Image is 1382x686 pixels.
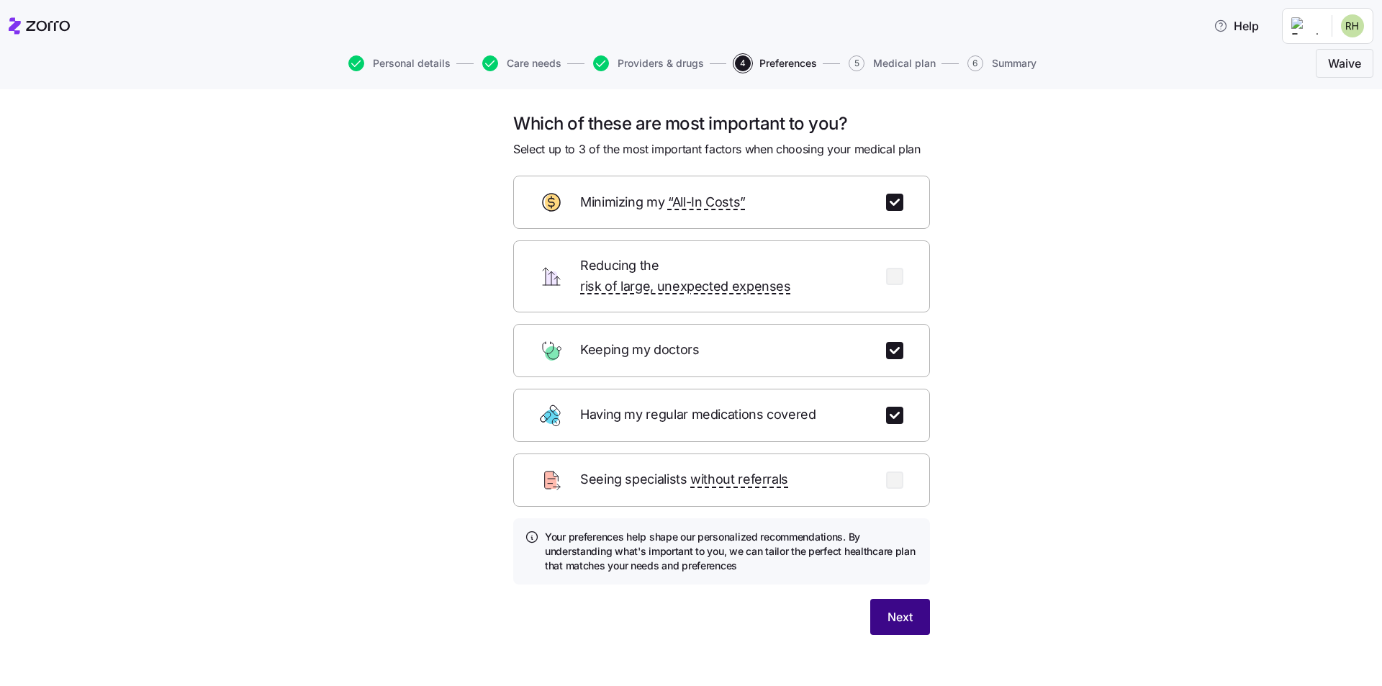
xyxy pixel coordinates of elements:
[690,469,788,490] span: without referrals
[507,58,561,68] span: Care needs
[580,192,746,213] span: Minimizing my
[513,112,930,135] h1: Which of these are most important to you?
[870,599,930,635] button: Next
[1214,17,1259,35] span: Help
[1328,55,1361,72] span: Waive
[849,55,936,71] button: 5Medical plan
[580,405,819,425] span: Having my regular medications covered
[345,55,451,71] a: Personal details
[373,58,451,68] span: Personal details
[735,55,751,71] span: 4
[348,55,451,71] button: Personal details
[992,58,1036,68] span: Summary
[580,276,791,297] span: risk of large, unexpected expenses
[593,55,704,71] button: Providers & drugs
[1316,49,1373,78] button: Waive
[482,55,561,71] button: Care needs
[967,55,983,71] span: 6
[580,256,869,297] span: Reducing the
[732,55,817,71] a: 4Preferences
[580,340,703,361] span: Keeping my doctors
[590,55,704,71] a: Providers & drugs
[479,55,561,71] a: Care needs
[967,55,1036,71] button: 6Summary
[580,469,788,490] span: Seeing specialists
[668,192,746,213] span: “All-In Costs”
[1202,12,1270,40] button: Help
[759,58,817,68] span: Preferences
[735,55,817,71] button: 4Preferences
[873,58,936,68] span: Medical plan
[513,140,921,158] span: Select up to 3 of the most important factors when choosing your medical plan
[1291,17,1320,35] img: Employer logo
[849,55,864,71] span: 5
[1341,14,1364,37] img: 9866fcb425cea38f43e255766a713f7f
[545,530,918,574] h4: Your preferences help shape our personalized recommendations. By understanding what's important t...
[888,608,913,626] span: Next
[618,58,704,68] span: Providers & drugs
